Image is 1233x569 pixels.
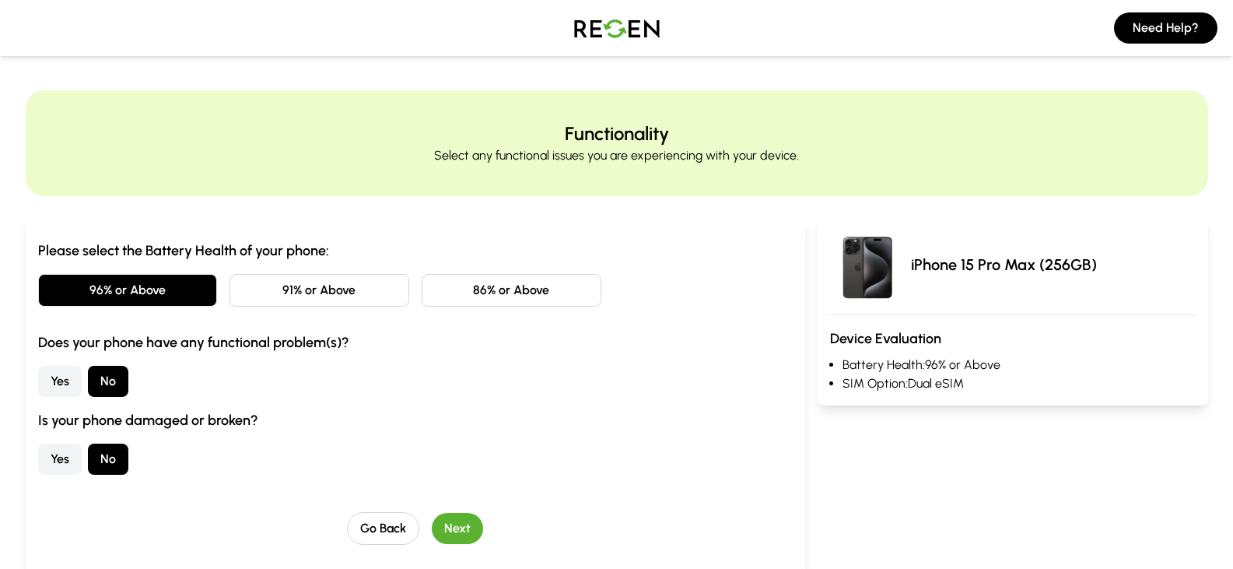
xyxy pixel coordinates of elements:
p: Select any functional issues you are experiencing with your device. [434,146,799,165]
h3: Please select the Battery Health of your phone: [38,240,793,262]
button: Yes [38,444,82,475]
button: Next [432,513,483,544]
img: Logo [562,6,671,50]
img: iPhone 15 Pro Max [830,227,905,302]
button: Go Back [347,512,419,545]
button: No [88,366,128,397]
h2: Functionality [565,121,669,146]
button: 86% or Above [422,274,601,307]
button: 96% or Above [38,274,218,307]
button: Need Help? [1114,12,1217,44]
li: SIM Option: Dual eSIM [842,374,1195,393]
button: Yes [38,366,82,397]
h3: Device Evaluation [830,328,1195,349]
button: 91% or Above [229,274,409,307]
h3: Is your phone damaged or broken? [38,409,793,431]
p: iPhone 15 Pro Max (256GB) [911,254,1097,276]
li: Battery Health: 96% or Above [842,356,1195,374]
button: No [88,444,128,475]
h3: Does your phone have any functional problem(s)? [38,332,793,353]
